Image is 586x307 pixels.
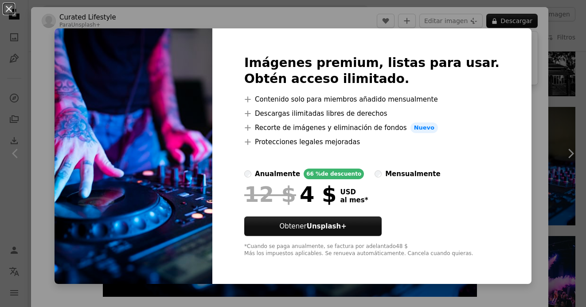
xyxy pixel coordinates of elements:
[244,94,500,105] li: Contenido solo para miembros añadido mensualmente
[244,183,336,206] div: 4 $
[244,183,296,206] span: 12 $
[55,28,212,284] img: premium_photo-1723874456091-9ce73850e566
[307,222,347,230] strong: Unsplash+
[244,216,382,236] button: ObtenerUnsplash+
[244,137,500,147] li: Protecciones legales mejoradas
[340,188,368,196] span: USD
[244,170,251,177] input: anualmente66 %de descuento
[340,196,368,204] span: al mes *
[255,169,300,179] div: anualmente
[244,55,500,87] h2: Imágenes premium, listas para usar. Obtén acceso ilimitado.
[244,243,500,257] div: *Cuando se paga anualmente, se factura por adelantado 48 $ Más los impuestos aplicables. Se renue...
[244,108,500,119] li: Descargas ilimitadas libres de derechos
[304,169,364,179] div: 66 % de descuento
[410,122,438,133] span: Nuevo
[375,170,382,177] input: mensualmente
[244,122,500,133] li: Recorte de imágenes y eliminación de fondos
[385,169,440,179] div: mensualmente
